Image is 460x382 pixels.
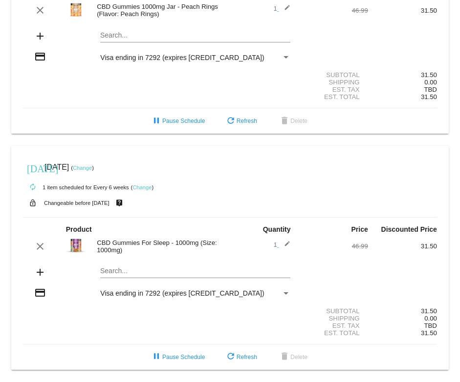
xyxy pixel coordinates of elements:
button: Pause Schedule [143,112,213,130]
span: Visa ending in 7292 (expires [CREDIT_CARD_DATA]) [100,289,264,297]
small: ( ) [71,165,94,171]
span: TBD [424,86,437,93]
span: 31.50 [421,329,437,337]
mat-icon: refresh [225,116,237,127]
small: Changeable before [DATE] [44,200,110,206]
mat-icon: [DATE] [27,162,39,174]
mat-icon: credit_card [34,51,46,62]
span: Refresh [225,354,257,361]
a: Change [73,165,92,171]
mat-icon: autorenew [27,181,39,193]
mat-icon: refresh [225,351,237,363]
mat-icon: pause [151,351,162,363]
mat-icon: live_help [113,197,125,209]
div: 31.50 [368,242,437,250]
span: Visa ending in 7292 (expires [CREDIT_CARD_DATA]) [100,54,264,61]
span: 1 [273,241,290,248]
strong: Quantity [263,225,291,233]
button: Delete [271,112,315,130]
img: image_6483441-1.jpg [66,236,86,255]
span: 0.00 [424,79,437,86]
mat-select: Payment Method [100,289,290,297]
mat-icon: credit_card [34,287,46,299]
strong: Product [66,225,92,233]
span: 31.50 [421,93,437,101]
button: Refresh [217,348,265,366]
div: Est. Tax [299,322,368,329]
div: 31.50 [368,307,437,315]
div: Shipping [299,79,368,86]
strong: Price [351,225,368,233]
span: 1 [273,5,290,12]
div: 46.99 [299,7,368,14]
div: 46.99 [299,242,368,250]
button: Delete [271,348,315,366]
div: CBD Gummies 1000mg Jar - Peach Rings (Flavor: Peach Rings) [92,3,230,18]
input: Search... [100,267,290,275]
div: Shipping [299,315,368,322]
div: 31.50 [368,71,437,79]
mat-icon: clear [34,4,46,16]
div: Est. Total [299,329,368,337]
input: Search... [100,32,290,40]
mat-icon: clear [34,241,46,252]
mat-icon: add [34,266,46,278]
div: 31.50 [368,7,437,14]
mat-icon: delete [279,116,290,127]
span: 0.00 [424,315,437,322]
span: Delete [279,354,307,361]
mat-icon: pause [151,116,162,127]
div: Est. Tax [299,86,368,93]
mat-icon: lock_open [27,197,39,209]
span: Refresh [225,118,257,124]
span: Delete [279,118,307,124]
mat-icon: edit [279,4,290,16]
a: Change [132,184,152,190]
button: Refresh [217,112,265,130]
small: 1 item scheduled for Every 6 weeks [23,184,129,190]
span: TBD [424,322,437,329]
span: Pause Schedule [151,354,205,361]
div: Subtotal [299,307,368,315]
button: Pause Schedule [143,348,213,366]
div: Est. Total [299,93,368,101]
mat-icon: add [34,30,46,42]
div: Subtotal [299,71,368,79]
mat-icon: delete [279,351,290,363]
mat-icon: edit [279,241,290,252]
small: ( ) [131,184,154,190]
span: Pause Schedule [151,118,205,124]
div: CBD Gummies For Sleep - 1000mg (Size: 1000mg) [92,239,230,254]
mat-select: Payment Method [100,54,290,61]
strong: Discounted Price [381,225,437,233]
